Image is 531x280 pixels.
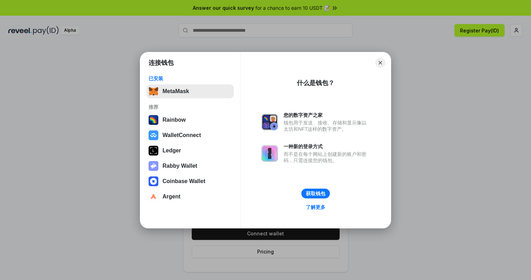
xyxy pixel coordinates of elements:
div: Rainbow [163,117,186,123]
img: svg+xml,%3Csvg%20xmlns%3D%22http%3A%2F%2Fwww.w3.org%2F2000%2Fsvg%22%20fill%3D%22none%22%20viewBox... [261,114,278,130]
button: WalletConnect [146,128,234,142]
div: 什么是钱包？ [297,79,334,87]
button: MetaMask [146,84,234,98]
img: svg+xml,%3Csvg%20fill%3D%22none%22%20height%3D%2233%22%20viewBox%3D%220%200%2035%2033%22%20width%... [149,86,158,96]
div: 而不是在每个网站上创建新的账户和密码，只需连接您的钱包。 [284,151,370,164]
img: svg+xml,%3Csvg%20xmlns%3D%22http%3A%2F%2Fwww.w3.org%2F2000%2Fsvg%22%20fill%3D%22none%22%20viewBox... [149,161,158,171]
img: svg+xml,%3Csvg%20width%3D%2228%22%20height%3D%2228%22%20viewBox%3D%220%200%2028%2028%22%20fill%3D... [149,130,158,140]
div: 推荐 [149,104,232,110]
div: 一种新的登录方式 [284,143,370,150]
div: 已安装 [149,75,232,82]
div: WalletConnect [163,132,201,138]
button: Rabby Wallet [146,159,234,173]
div: 了解更多 [306,204,325,210]
div: MetaMask [163,88,189,94]
div: 获取钱包 [306,190,325,197]
button: Close [375,58,385,68]
button: 获取钱包 [301,189,330,198]
div: Rabby Wallet [163,163,197,169]
img: svg+xml,%3Csvg%20width%3D%2228%22%20height%3D%2228%22%20viewBox%3D%220%200%2028%2028%22%20fill%3D... [149,192,158,202]
div: 钱包用于发送、接收、存储和显示像以太坊和NFT这样的数字资产。 [284,120,370,132]
img: svg+xml,%3Csvg%20xmlns%3D%22http%3A%2F%2Fwww.w3.org%2F2000%2Fsvg%22%20width%3D%2228%22%20height%3... [149,146,158,156]
div: 您的数字资产之家 [284,112,370,118]
button: Argent [146,190,234,204]
div: Coinbase Wallet [163,178,205,184]
img: svg+xml,%3Csvg%20xmlns%3D%22http%3A%2F%2Fwww.w3.org%2F2000%2Fsvg%22%20fill%3D%22none%22%20viewBox... [261,145,278,162]
div: Argent [163,194,181,200]
h1: 连接钱包 [149,59,174,67]
div: Ledger [163,147,181,154]
a: 了解更多 [302,203,330,212]
button: Rainbow [146,113,234,127]
img: svg+xml,%3Csvg%20width%3D%2228%22%20height%3D%2228%22%20viewBox%3D%220%200%2028%2028%22%20fill%3D... [149,176,158,186]
button: Coinbase Wallet [146,174,234,188]
img: svg+xml,%3Csvg%20width%3D%22120%22%20height%3D%22120%22%20viewBox%3D%220%200%20120%20120%22%20fil... [149,115,158,125]
button: Ledger [146,144,234,158]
